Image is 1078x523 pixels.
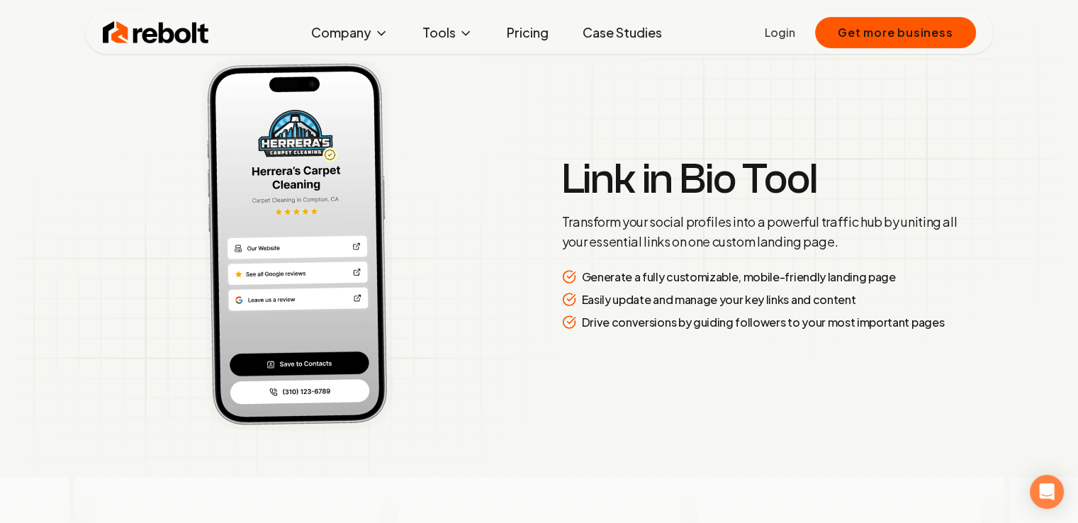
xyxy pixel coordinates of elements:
img: Product [17,12,1061,477]
img: Rebolt Logo [103,18,209,47]
h3: Link in Bio Tool [562,158,970,201]
a: Pricing [495,18,560,47]
p: Drive conversions by guiding followers to your most important pages [582,314,945,331]
img: Social Preview [53,46,526,444]
button: Tools [411,18,484,47]
a: Case Studies [571,18,673,47]
p: Easily update and manage your key links and content [582,291,856,308]
a: Login [765,24,795,41]
button: Get more business [815,17,976,48]
div: Open Intercom Messenger [1030,475,1064,509]
button: Company [300,18,400,47]
p: Transform your social profiles into a powerful traffic hub by uniting all your essential links on... [562,212,970,252]
p: Generate a fully customizable, mobile-friendly landing page [582,269,896,286]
